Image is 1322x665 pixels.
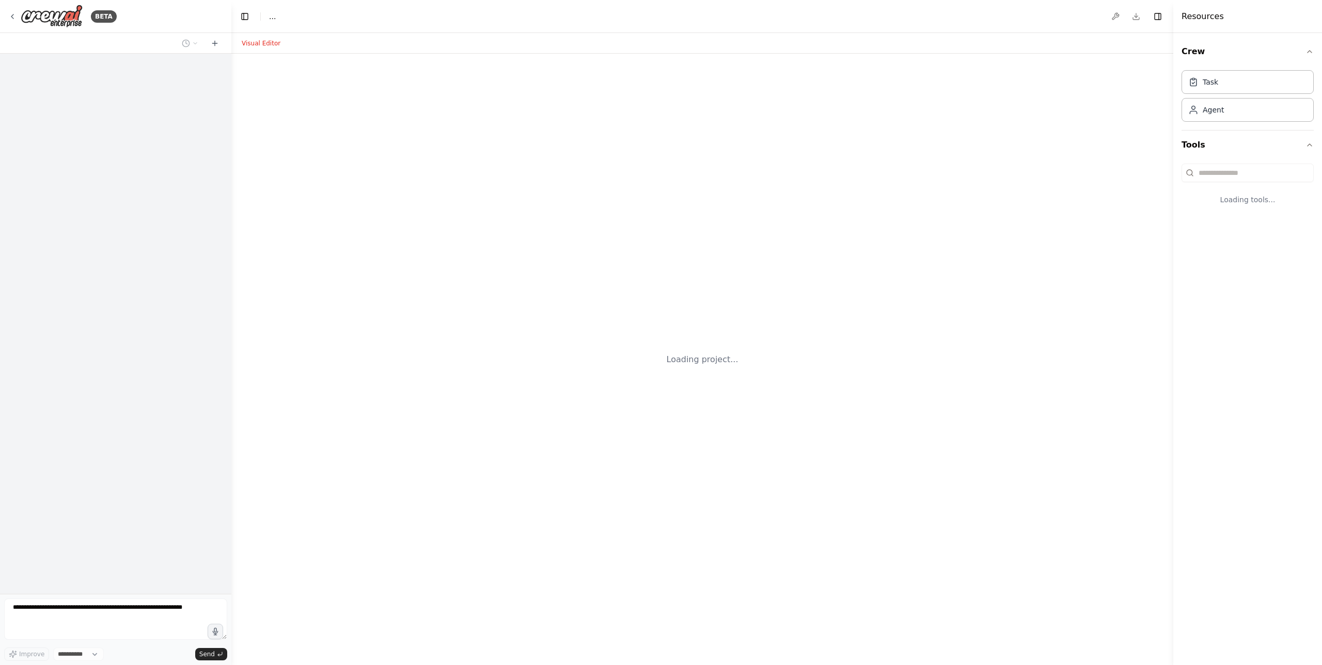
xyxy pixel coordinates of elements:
[1182,10,1224,23] h4: Resources
[207,37,223,50] button: Start a new chat
[199,650,215,658] span: Send
[1203,77,1218,87] div: Task
[1182,37,1314,66] button: Crew
[19,650,44,658] span: Improve
[21,5,83,28] img: Logo
[1151,9,1165,24] button: Hide right sidebar
[1203,105,1224,115] div: Agent
[91,10,117,23] div: BETA
[178,37,202,50] button: Switch to previous chat
[1182,66,1314,130] div: Crew
[1182,159,1314,221] div: Tools
[1182,131,1314,159] button: Tools
[238,9,252,24] button: Hide left sidebar
[269,11,276,22] nav: breadcrumb
[208,624,223,639] button: Click to speak your automation idea
[4,647,49,661] button: Improve
[667,353,738,366] div: Loading project...
[269,11,276,22] span: ...
[1182,186,1314,213] div: Loading tools...
[195,648,227,660] button: Send
[235,37,287,50] button: Visual Editor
